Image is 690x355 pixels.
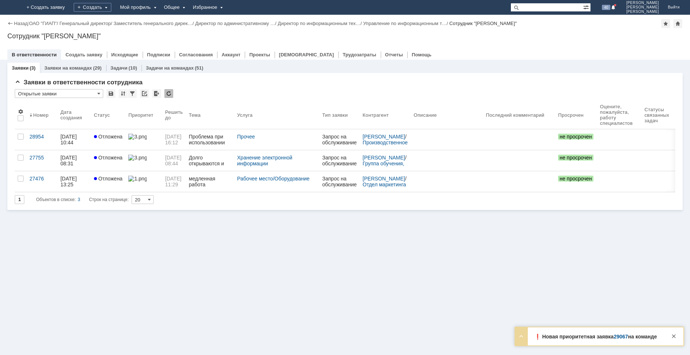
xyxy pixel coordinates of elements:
div: Экспорт списка [152,89,161,98]
a: Отдел маркетинга [363,182,406,187]
a: Подписки [147,52,170,57]
div: / [363,176,408,187]
a: Рабочее место/Оборудование [237,176,309,182]
a: Отложена [91,129,126,150]
a: Помощь [412,52,431,57]
th: Контрагент [360,101,411,129]
div: 28954 [29,134,55,140]
th: Услуга [234,101,319,129]
span: Отложена [94,134,123,140]
th: Дата создания [57,101,91,129]
a: [PERSON_NAME] [363,134,405,140]
span: Отложена [94,155,123,161]
div: Просрочен [558,112,583,118]
a: Генеральный директор [59,21,111,26]
div: [DATE] 10:44 [60,134,78,145]
th: Тема [186,101,234,129]
th: Статус [91,101,126,129]
span: [DATE] 16:12 [165,134,183,145]
span: не просрочен [558,176,593,182]
div: 3 [78,195,80,204]
a: 28954 [27,129,57,150]
span: [PERSON_NAME] [626,1,659,5]
div: / [363,155,408,166]
a: 3.png [125,150,162,171]
span: Настройки [18,109,24,115]
div: [DATE] 13:25 [60,176,78,187]
div: / [363,134,408,145]
span: Объектов в списке: [36,197,76,202]
span: [DATE] 11:29 [165,176,183,187]
span: Отложена [94,176,123,182]
div: Описание [414,112,437,118]
th: Тип заявки [319,101,360,129]
a: [PERSON_NAME] [363,155,405,161]
span: не просрочен [558,134,593,140]
div: / [363,21,449,26]
a: [DATE] 08:31 [57,150,91,171]
div: / [114,21,195,26]
div: Oцените, пожалуйста, работу специалистов [600,104,633,126]
div: Тип заявки [322,112,348,118]
span: Расширенный поиск [583,3,590,10]
div: Запрос на обслуживание [322,134,357,145]
th: Номер [27,101,57,129]
div: Создать [74,3,111,12]
div: Тема [189,112,201,118]
a: 27755 [27,150,57,171]
a: Заместитель генерального дирек… [114,21,192,26]
div: Услуга [237,112,253,118]
a: [DEMOGRAPHIC_DATA] [279,52,334,57]
div: Статусы связанных задач [644,107,669,123]
a: Проекты [249,52,270,57]
div: / [278,21,363,26]
a: Директор по административному … [195,21,275,26]
a: Производственное управление [363,140,409,151]
a: Назад [14,21,28,26]
a: [DATE] 10:44 [57,129,91,150]
a: 29067 [614,334,628,340]
i: Строк на странице: [36,195,129,204]
div: / [195,21,278,26]
a: медленная работа [186,171,234,192]
div: Долго открываются и сохраняются файлы в сетевой папке [189,155,231,166]
th: Приоритет [125,101,162,129]
a: Задачи на командах [146,65,194,71]
div: Сотрудник "[PERSON_NAME]" [449,21,517,26]
span: 40 [602,5,610,10]
a: [PERSON_NAME] [363,176,405,182]
a: не просрочен [555,171,597,192]
div: (29) [93,65,101,71]
a: Прочее [237,134,255,140]
div: Номер [33,112,49,118]
div: Контрагент [363,112,389,118]
div: Сделать домашней страницей [673,19,682,28]
a: Трудозатраты [343,52,376,57]
a: Проблема при использовании гарнитуры на компьютере [PERSON_NAME] [186,129,234,150]
a: Задачи [111,65,128,71]
a: Создать заявку [66,52,102,57]
a: не просрочен [555,150,597,171]
a: Отложена [91,150,126,171]
a: Отчеты [385,52,403,57]
a: Аккаунт [222,52,240,57]
div: медленная работа [189,176,231,187]
a: Хранение электронной информации [237,155,294,166]
a: Согласования [179,52,213,57]
div: Развернуть [517,332,526,341]
a: Исходящие [111,52,138,57]
a: 1.png [125,171,162,192]
div: Фильтрация... [128,89,137,98]
div: Скопировать ссылку на список [140,89,149,98]
div: Запрос на обслуживание [322,155,357,166]
th: Oцените, пожалуйста, работу специалистов [597,101,642,129]
div: Добавить в избранное [661,19,670,28]
img: 3.png [128,134,147,140]
div: Сортировка... [119,89,128,98]
div: Сохранить вид [107,89,115,98]
div: Последний комментарий [486,112,544,118]
a: 27476 [27,171,57,192]
span: [PERSON_NAME] [626,10,659,14]
a: не просрочен [555,129,597,150]
a: Управление по информационным т… [363,21,447,26]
